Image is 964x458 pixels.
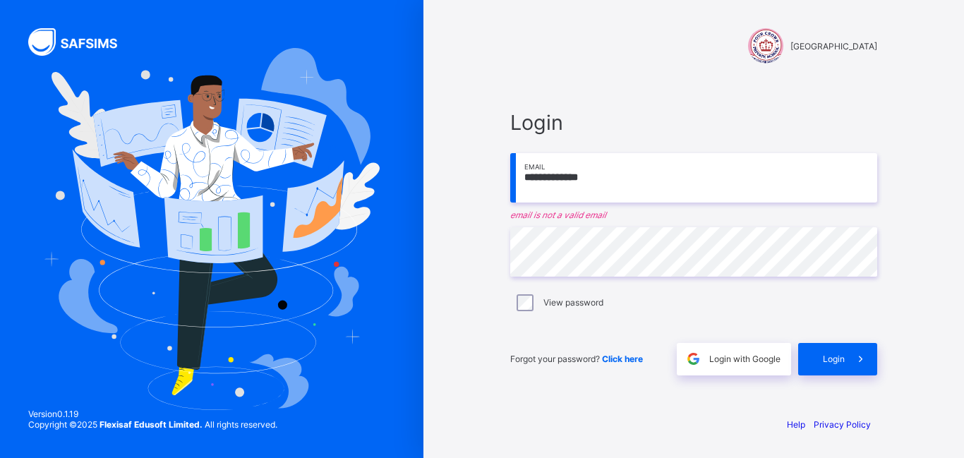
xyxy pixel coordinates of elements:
a: Click here [602,354,643,364]
img: Hero Image [44,48,380,409]
span: Login [823,354,845,364]
span: Login with Google [709,354,781,364]
img: SAFSIMS Logo [28,28,134,56]
span: Login [510,110,877,135]
span: [GEOGRAPHIC_DATA] [790,41,877,52]
span: Copyright © 2025 All rights reserved. [28,419,277,430]
strong: Flexisaf Edusoft Limited. [100,419,203,430]
span: Version 0.1.19 [28,409,277,419]
img: google.396cfc9801f0270233282035f929180a.svg [685,351,701,367]
label: View password [543,297,603,308]
a: Help [787,419,805,430]
em: email is not a valid email [510,210,877,220]
a: Privacy Policy [814,419,871,430]
span: Forgot your password? [510,354,643,364]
